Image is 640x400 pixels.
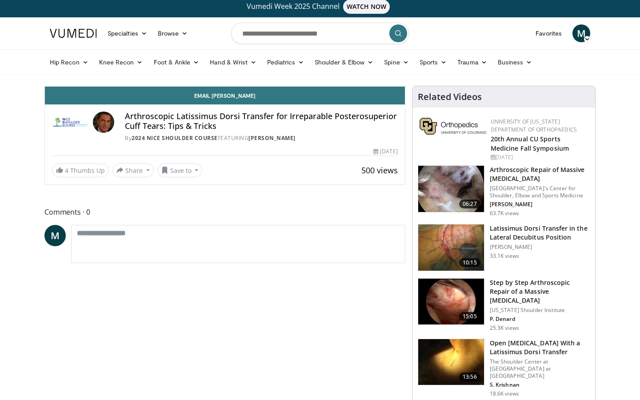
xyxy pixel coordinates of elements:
span: 10:15 [459,258,480,267]
p: 33.1K views [490,252,519,260]
a: 13:56 Open [MEDICAL_DATA] With a Latissimus Dorsi Transfer The Shoulder Center at [GEOGRAPHIC_DAT... [418,339,590,397]
a: 20th Annual CU Sports Medicine Fall Symposium [491,135,569,152]
button: Save to [157,163,203,177]
p: [US_STATE] Shoulder Institute [490,307,590,314]
a: Knee Recon [94,53,148,71]
h3: Latissimus Dorsi Transfer in the Lateral Decubitus Position [490,224,590,242]
p: 25.3K views [490,324,519,332]
video-js: Video Player [45,86,405,87]
button: Share [112,163,154,177]
a: [PERSON_NAME] [248,134,296,142]
p: P. Denard [490,316,590,323]
h3: Step by Step Arthroscopic Repair of a Massive [MEDICAL_DATA] [490,278,590,305]
div: By FEATURING [125,134,397,142]
a: Hand & Wrist [204,53,262,71]
div: [DATE] [491,153,588,161]
p: [GEOGRAPHIC_DATA]'s Center for Shoulder, Elbow and Sports Medicine [490,185,590,199]
img: Avatar [93,112,114,133]
a: University of [US_STATE] Department of Orthopaedics [491,118,577,133]
img: VuMedi Logo [50,29,97,38]
a: Pediatrics [262,53,309,71]
a: Foot & Ankle [148,53,205,71]
a: Sports [414,53,452,71]
input: Search topics, interventions [231,23,409,44]
a: 4 Thumbs Up [52,164,109,177]
h4: Arthroscopic Latissimus Dorsi Transfer for Irreparable Posterosuperior Cuff Tears: Tips & Tricks [125,112,397,131]
a: 10:15 Latissimus Dorsi Transfer in the Lateral Decubitus Position [PERSON_NAME] 33.1K views [418,224,590,271]
span: Comments 0 [44,206,405,218]
img: 38772_0000_3.png.150x105_q85_crop-smart_upscale.jpg [418,339,484,385]
p: The Shoulder Center at [GEOGRAPHIC_DATA] at [GEOGRAPHIC_DATA] [490,358,590,380]
h3: Arthroscopic Repair of Massive [MEDICAL_DATA] [490,165,590,183]
div: [DATE] [373,148,397,156]
h3: Open [MEDICAL_DATA] With a Latissimus Dorsi Transfer [490,339,590,356]
img: 38501_0000_3.png.150x105_q85_crop-smart_upscale.jpg [418,224,484,271]
a: Trauma [452,53,492,71]
a: M [572,24,590,42]
a: 06:27 Arthroscopic Repair of Massive [MEDICAL_DATA] [GEOGRAPHIC_DATA]'s Center for Shoulder, Elbo... [418,165,590,217]
p: 18.6K views [490,390,519,397]
span: 15:05 [459,312,480,321]
p: S. Krishnan [490,381,590,388]
p: [PERSON_NAME] [490,244,590,251]
p: 63.7K views [490,210,519,217]
a: Email [PERSON_NAME] [45,87,405,104]
a: Browse [152,24,193,42]
a: Business [492,53,538,71]
a: Shoulder & Elbow [309,53,379,71]
a: Spine [379,53,414,71]
img: 7cd5bdb9-3b5e-40f2-a8f4-702d57719c06.150x105_q85_crop-smart_upscale.jpg [418,279,484,325]
span: 13:56 [459,372,480,381]
span: 4 [65,166,68,175]
img: 2024 Nice Shoulder Course [52,112,89,133]
p: [PERSON_NAME] [490,201,590,208]
h4: Related Videos [418,92,482,102]
span: 06:27 [459,200,480,208]
img: 281021_0002_1.png.150x105_q85_crop-smart_upscale.jpg [418,166,484,212]
a: 15:05 Step by Step Arthroscopic Repair of a Massive [MEDICAL_DATA] [US_STATE] Shoulder Institute ... [418,278,590,332]
a: Specialties [102,24,152,42]
span: 500 views [361,165,398,176]
a: 2024 Nice Shoulder Course [132,134,218,142]
img: 355603a8-37da-49b6-856f-e00d7e9307d3.png.150x105_q85_autocrop_double_scale_upscale_version-0.2.png [420,118,486,135]
a: Favorites [530,24,567,42]
a: Hip Recon [44,53,94,71]
a: M [44,225,66,246]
